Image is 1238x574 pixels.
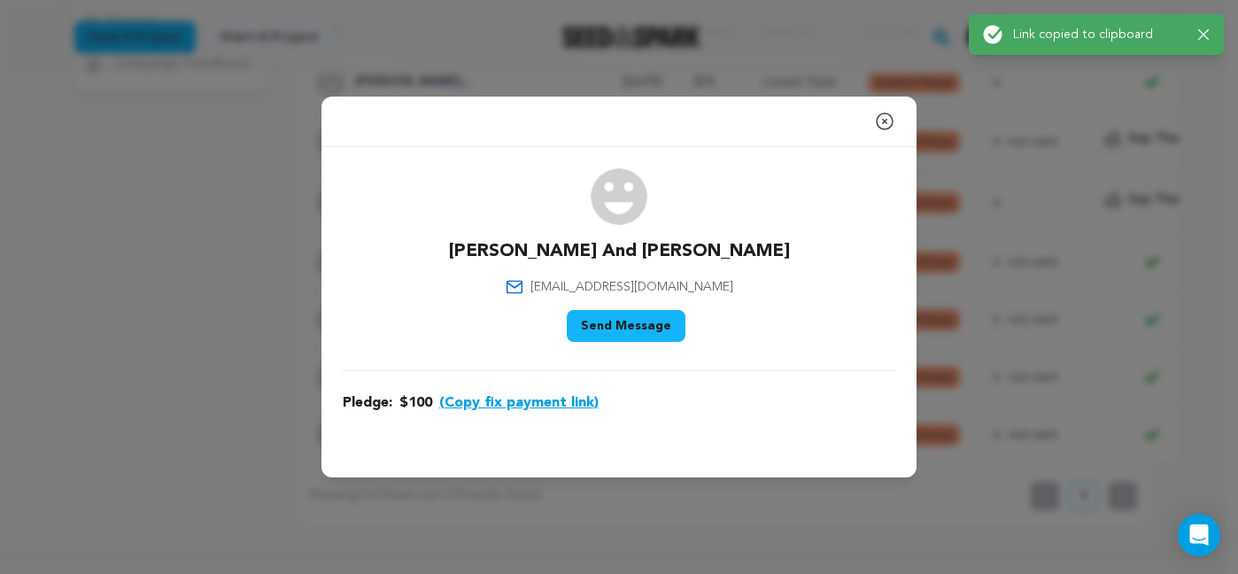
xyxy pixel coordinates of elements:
[591,168,647,225] img: user.png
[1178,514,1220,556] div: Open Intercom Messenger
[567,310,685,342] button: Send Message
[439,392,599,414] button: (Copy fix payment link)
[343,392,392,414] span: Pledge:
[399,392,432,414] span: $100
[530,278,733,296] span: [EMAIL_ADDRESS][DOMAIN_NAME]
[1013,26,1184,43] p: Link copied to clipboard
[449,239,790,264] p: [PERSON_NAME] And [PERSON_NAME]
